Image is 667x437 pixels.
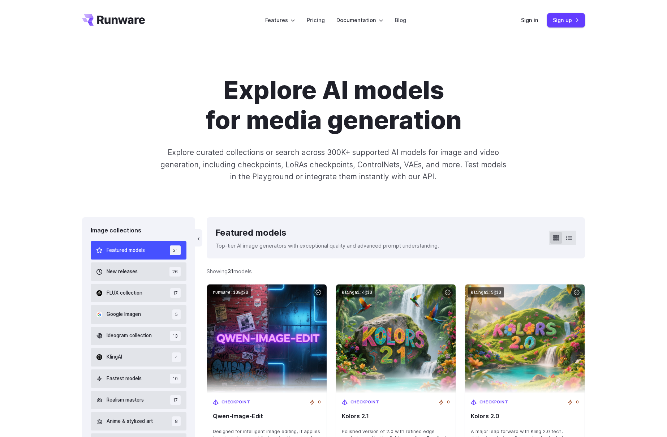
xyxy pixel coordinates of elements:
code: klingai:4@10 [339,287,375,298]
button: FLUX collection 17 [91,284,186,302]
span: 26 [169,267,181,277]
button: Featured models 31 [91,241,186,260]
span: Kolors 2.1 [342,413,450,420]
span: Realism masters [107,396,144,404]
button: ‹ [195,229,202,247]
span: 13 [170,331,181,341]
span: 5 [172,309,181,319]
div: Showing models [207,267,252,275]
a: Blog [395,16,406,24]
button: Realism masters 17 [91,391,186,409]
a: Go to / [82,14,145,26]
p: Top-tier AI image generators with exceptional quality and advanced prompt understanding. [215,241,439,250]
span: Anime & stylized art [107,417,153,425]
span: 0 [447,399,450,406]
label: Documentation [336,16,383,24]
span: Checkpoint [221,399,250,406]
span: Qwen‑Image‑Edit [213,413,321,420]
button: Fastest models 10 [91,369,186,388]
img: Qwen‑Image‑Edit [207,284,327,393]
span: 10 [170,374,181,384]
span: 0 [576,399,579,406]
button: Ideogram collection 13 [91,327,186,345]
span: 8 [172,416,181,426]
code: runware:108@20 [210,287,251,298]
button: New releases 26 [91,262,186,281]
a: Sign up [547,13,585,27]
p: Explore curated collections or search across 300K+ supported AI models for image and video genera... [158,146,509,183]
h1: Explore AI models for media generation [132,75,535,135]
span: Ideogram collection [107,332,152,340]
span: FLUX collection [107,289,142,297]
span: 0 [318,399,321,406]
span: Google Imagen [107,310,141,318]
div: Featured models [215,226,439,240]
span: Checkpoint [350,399,379,406]
button: Anime & stylized art 8 [91,412,186,430]
a: Pricing [307,16,325,24]
button: Google Imagen 5 [91,305,186,324]
span: 31 [170,245,181,255]
span: 17 [170,288,181,298]
span: 4 [172,352,181,362]
button: KlingAI 4 [91,348,186,367]
code: klingai:5@10 [468,287,504,298]
span: KlingAI [107,353,122,361]
span: New releases [107,268,138,276]
img: Kolors 2.1 [336,284,456,393]
span: Featured models [107,247,145,254]
span: 17 [170,395,181,405]
a: Sign in [521,16,538,24]
span: Checkpoint [479,399,508,406]
label: Features [265,16,295,24]
img: Kolors 2.0 [465,284,585,393]
strong: 31 [228,268,233,274]
span: Kolors 2.0 [471,413,579,420]
span: Fastest models [107,375,142,383]
div: Image collections [91,226,186,235]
